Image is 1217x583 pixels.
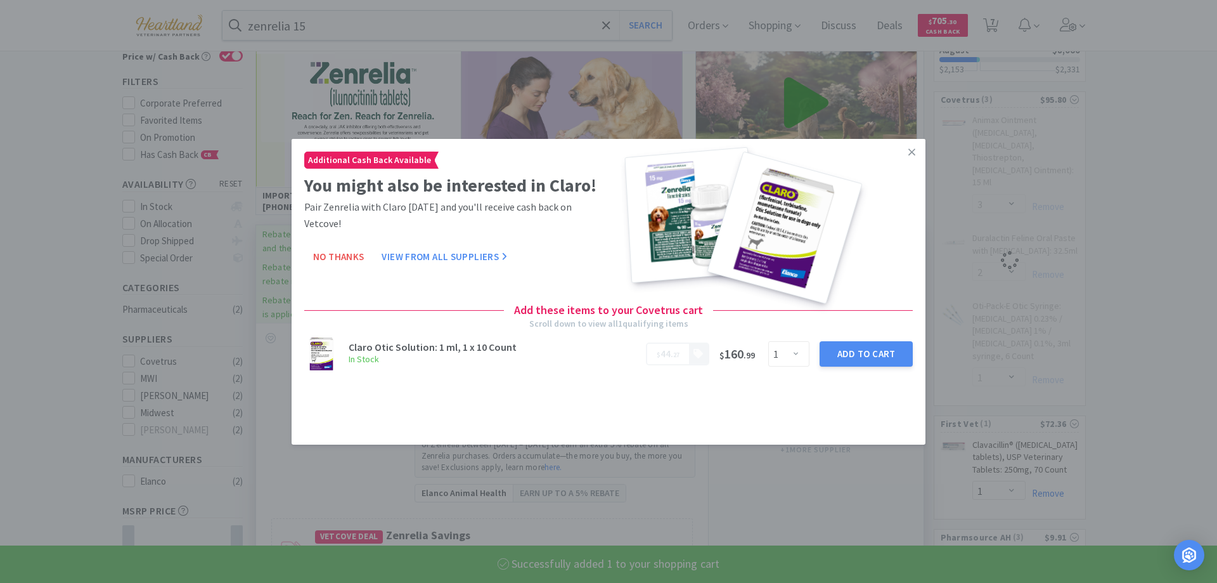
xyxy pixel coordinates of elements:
span: 27 [673,351,679,359]
h2: You might also be interested in Claro! [304,171,603,199]
span: Additional Cash Back Available [305,152,434,167]
p: Pair Zenrelia with Claro [DATE] and you'll receive cash back on Vetcove! [304,199,603,232]
div: Open Intercom Messenger [1174,540,1204,570]
button: Add to Cart [820,341,913,367]
span: . 99 [744,350,755,361]
h4: Add these items to your Covetrus cart [504,301,713,319]
h6: In Stock [349,352,638,366]
h3: Claro Otic Solution: 1 ml, 1 x 10 Count [349,342,638,352]
span: 160 [719,346,755,362]
span: . [657,348,679,360]
span: $ [719,350,724,361]
img: 7a8ee90ef27945ae8b7e8f937fea4155.png [304,337,338,371]
button: View From All Suppliers [373,244,516,270]
button: No Thanks [304,244,373,270]
div: Scroll down to view all 1 qualifying items [529,317,688,331]
span: 44 [660,348,671,360]
span: $ [657,351,660,359]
